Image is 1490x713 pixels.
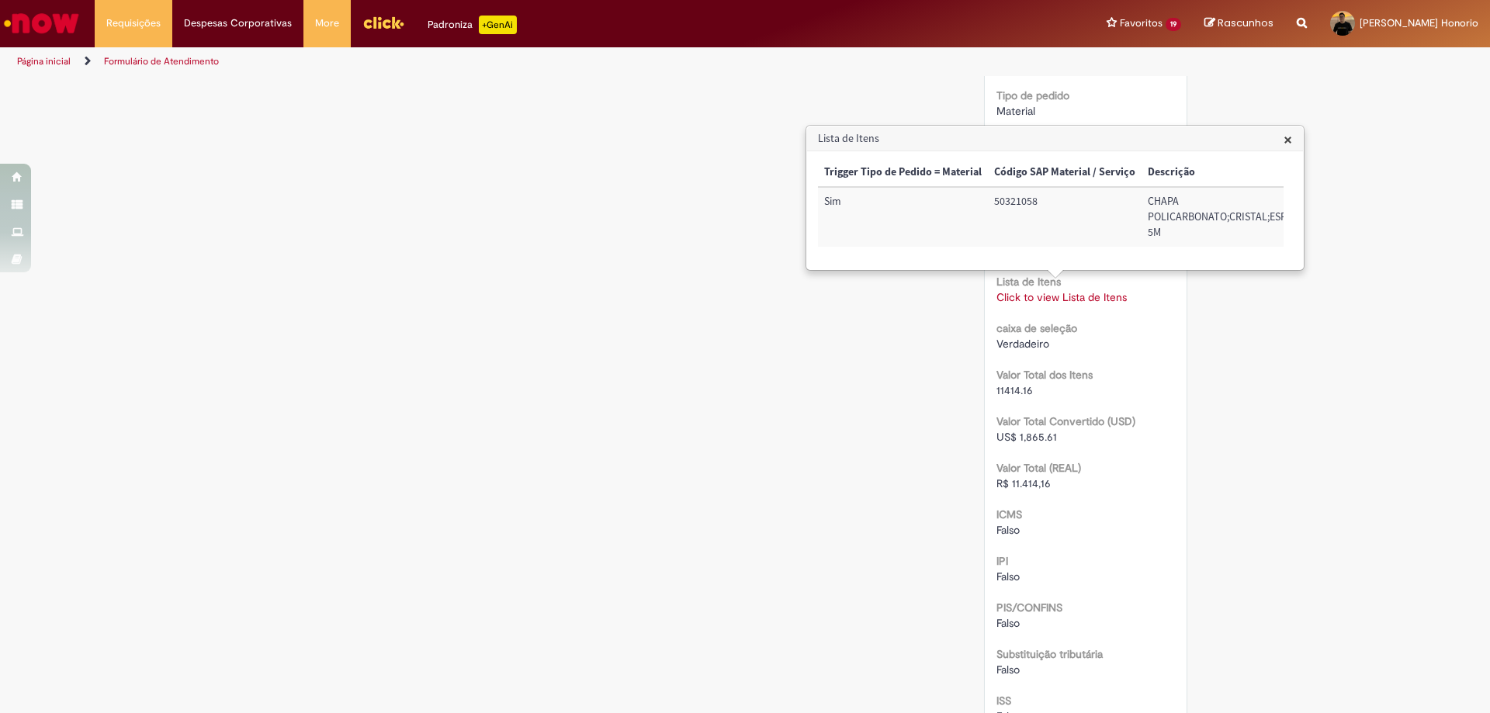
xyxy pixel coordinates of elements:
[996,88,1069,102] b: Tipo de pedido
[988,158,1142,187] th: Código SAP Material / Serviço
[996,104,1035,118] span: Material
[996,476,1051,490] span: R$ 11.414,16
[1142,158,1329,187] th: Descrição
[1142,187,1329,247] td: Descrição: CHAPA POLICARBONATO;CRISTAL;ESPESSURA 5M
[12,47,982,76] ul: Trilhas de página
[996,383,1033,397] span: 11414.16
[996,321,1077,335] b: caixa de seleção
[988,187,1142,247] td: Código SAP Material / Serviço: 50321058
[996,430,1057,444] span: US$ 1,865.61
[807,126,1303,151] h3: Lista de Itens
[1284,129,1292,150] span: ×
[818,158,988,187] th: Trigger Tipo de Pedido = Material
[996,414,1135,428] b: Valor Total Convertido (USD)
[996,368,1093,382] b: Valor Total dos Itens
[996,461,1081,475] b: Valor Total (REAL)
[996,569,1020,583] span: Falso
[1360,16,1478,29] span: [PERSON_NAME] Honorio
[1218,16,1273,30] span: Rascunhos
[806,125,1305,271] div: Lista de Itens
[17,55,71,67] a: Página inicial
[1120,16,1163,31] span: Favoritos
[996,275,1061,289] b: Lista de Itens
[996,290,1127,304] a: Click to view Lista de Itens
[1284,131,1292,147] button: Close
[996,601,1062,614] b: PIS/CONFINS
[1166,18,1181,31] span: 19
[996,507,1022,521] b: ICMS
[996,694,1011,708] b: ISS
[315,16,339,31] span: More
[106,16,161,31] span: Requisições
[1204,16,1273,31] a: Rascunhos
[479,16,517,34] p: +GenAi
[184,16,292,31] span: Despesas Corporativas
[996,647,1103,661] b: Substituição tributária
[996,616,1020,630] span: Falso
[362,11,404,34] img: click_logo_yellow_360x200.png
[996,663,1020,677] span: Falso
[428,16,517,34] div: Padroniza
[996,337,1049,351] span: Verdadeiro
[104,55,219,67] a: Formulário de Atendimento
[818,187,988,247] td: Trigger Tipo de Pedido = Material: Sim
[2,8,81,39] img: ServiceNow
[996,554,1008,568] b: IPI
[996,523,1020,537] span: Falso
